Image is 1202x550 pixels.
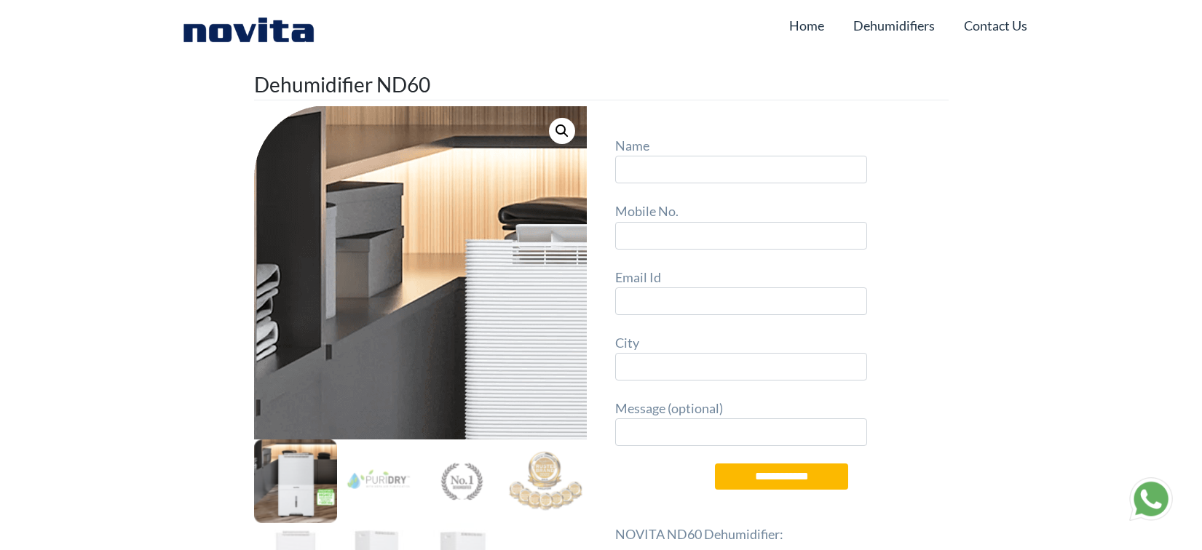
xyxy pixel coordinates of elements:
a: Home [789,12,824,39]
a: 🔍 [549,118,575,144]
label: Email Id [615,267,867,315]
h1: Dehumidifier ND60 [254,69,949,100]
label: Message (optional) [615,398,867,446]
a: Contact Us [964,12,1027,39]
img: ND25.5-3-1-100x100.png [337,439,420,522]
input: Mobile No. [615,222,867,250]
input: Message (optional) [615,418,867,446]
input: Email Id [615,287,867,315]
img: nd60-21-100x100.png [254,439,337,522]
img: Novita [175,15,322,44]
input: City [615,353,867,380]
a: Dehumidifiers [853,12,935,39]
label: City [615,332,867,380]
label: Name [615,135,867,183]
form: Contact form [615,135,949,511]
p: NOVITA ND60 Dehumidifier: [615,524,949,544]
img: reader-digest-air2022_2000x-1-100x100.png [504,439,587,522]
img: ND50-4-1-100x100.png [420,439,503,522]
input: Name [615,156,867,183]
label: Mobile No. [615,201,867,249]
